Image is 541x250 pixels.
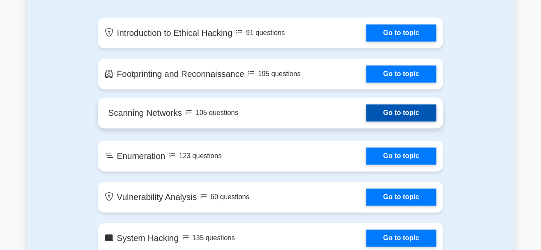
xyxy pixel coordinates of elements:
[366,104,436,121] a: Go to topic
[366,147,436,165] a: Go to topic
[366,229,436,247] a: Go to topic
[366,24,436,41] a: Go to topic
[366,188,436,206] a: Go to topic
[366,65,436,82] a: Go to topic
